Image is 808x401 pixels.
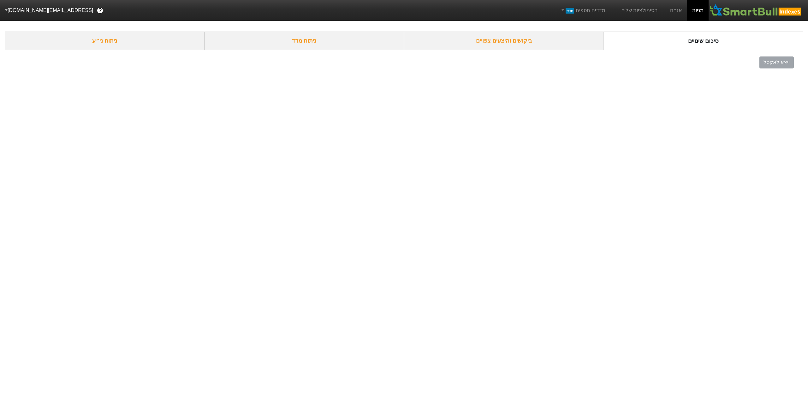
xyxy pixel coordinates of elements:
[618,4,660,17] a: הסימולציות שלי
[404,32,604,50] div: ביקושים והיצעים צפויים
[604,32,804,50] div: סיכום שינויים
[558,4,608,17] a: מדדים נוספיםחדש
[98,6,102,15] span: ?
[5,32,205,50] div: ניתוח ני״ע
[205,32,404,50] div: ניתוח מדד
[759,56,794,68] button: ייצא לאקסל
[566,8,574,14] span: חדש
